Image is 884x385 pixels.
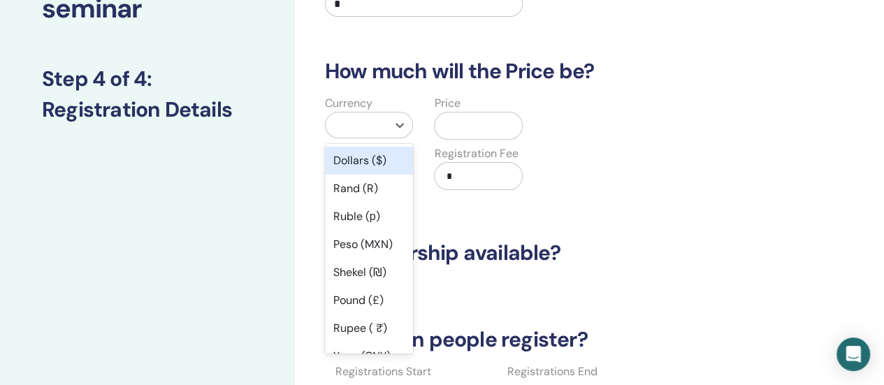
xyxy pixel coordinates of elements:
div: Ruble (р) [325,203,414,231]
div: Rupee ( ₹) [325,314,414,342]
div: Rand (R) [325,175,414,203]
h3: Step 4 of 4 : [42,66,253,92]
label: Currency [325,95,372,112]
div: Pound (£) [325,286,414,314]
div: Open Intercom Messenger [836,337,870,371]
label: Registrations Start [335,363,431,380]
div: Yuan (CNY) [325,342,414,370]
label: Registration Fee [434,145,518,162]
label: Registrations End [507,363,597,380]
h3: Registration Details [42,97,253,122]
label: Price [434,95,460,112]
div: Peso (MXN) [325,231,414,259]
h3: Is scholarship available? [317,240,771,266]
div: Dollars ($) [325,147,414,175]
h3: How much will the Price be? [317,59,771,84]
div: Shekel (₪) [325,259,414,286]
h3: When can people register? [317,327,771,352]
